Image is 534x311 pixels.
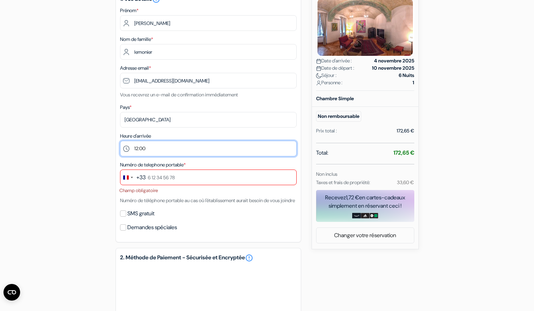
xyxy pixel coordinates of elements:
[245,254,253,262] a: error_outline
[397,127,414,135] div: 172,65 €
[316,149,328,157] span: Total:
[316,171,337,177] small: Non inclus
[3,284,20,301] button: Ouvrir le widget CMP
[316,79,342,86] span: Personne :
[316,95,354,102] b: Chambre Simple
[374,57,414,64] strong: 4 novembre 2025
[413,79,414,86] strong: 1
[316,80,321,86] img: user_icon.svg
[393,149,414,156] strong: 172,65 €
[120,132,151,140] label: Heure d'arrivée
[316,72,337,79] span: Séjour :
[316,193,414,210] div: Recevez en cartes-cadeaux simplement en réservant ceci !
[127,209,154,218] label: SMS gratuit
[316,111,361,122] small: Non remboursable
[120,92,238,98] small: Vous recevrez un e-mail de confirmation immédiatement
[120,7,138,14] label: Prénom
[316,66,321,71] img: calendar.svg
[120,197,295,204] small: Numéro de téléphone portable au cas où l'établissement aurait besoin de vous joindre
[361,213,370,218] img: adidas-card.png
[316,64,354,72] span: Date de départ :
[120,64,151,72] label: Adresse email
[316,73,321,78] img: moon.svg
[316,229,414,242] a: Changer votre réservation
[370,213,378,218] img: uber-uber-eats-card.png
[316,179,370,185] small: Taxes et frais de propriété:
[127,223,177,232] label: Demandes spéciales
[316,59,321,64] img: calendar.svg
[120,170,297,185] input: 6 12 34 56 78
[120,170,146,185] button: Change country, selected France (+33)
[120,73,297,88] input: Entrer adresse e-mail
[397,179,414,185] small: 33,60 €
[316,127,337,135] div: Prix total :
[399,72,414,79] strong: 6 Nuits
[120,15,297,31] input: Entrez votre prénom
[120,104,132,111] label: Pays
[346,194,359,201] span: 1,72 €
[372,64,414,72] strong: 10 novembre 2025
[120,254,297,262] h5: 2. Méthode de Paiement - Sécurisée et Encryptée
[119,187,297,194] li: Champ obligatoire
[316,57,352,64] span: Date d'arrivée :
[120,161,186,169] label: Numéro de telephone portable
[120,36,153,43] label: Nom de famille
[136,173,146,182] div: +33
[352,213,361,218] img: amazon-card-no-text.png
[120,44,297,60] input: Entrer le nom de famille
